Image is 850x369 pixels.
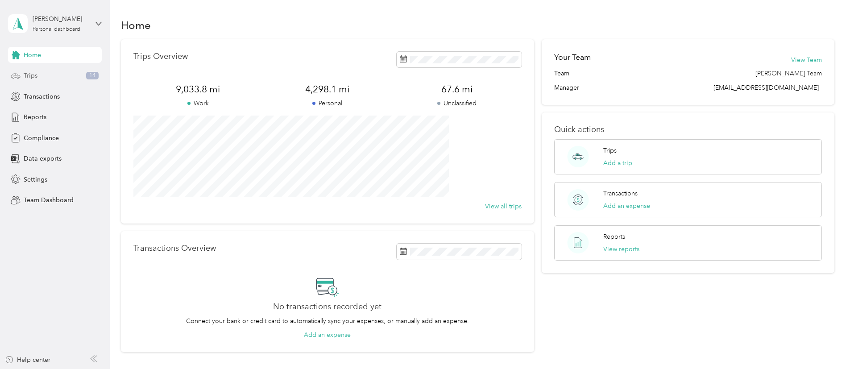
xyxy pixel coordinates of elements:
[24,195,74,205] span: Team Dashboard
[24,50,41,60] span: Home
[800,319,850,369] iframe: Everlance-gr Chat Button Frame
[273,302,381,311] h2: No transactions recorded yet
[485,202,522,211] button: View all trips
[755,69,822,78] span: [PERSON_NAME] Team
[33,14,88,24] div: [PERSON_NAME]
[603,146,617,155] p: Trips
[603,158,632,168] button: Add a trip
[603,189,638,198] p: Transactions
[263,99,392,108] p: Personal
[86,72,99,80] span: 14
[603,201,650,211] button: Add an expense
[24,112,46,122] span: Reports
[24,71,37,80] span: Trips
[133,99,263,108] p: Work
[554,69,569,78] span: Team
[603,245,639,254] button: View reports
[791,55,822,65] button: View Team
[33,27,80,32] div: Personal dashboard
[263,83,392,95] span: 4,298.1 mi
[304,330,351,340] button: Add an expense
[24,154,62,163] span: Data exports
[133,52,188,61] p: Trips Overview
[186,316,469,326] p: Connect your bank or credit card to automatically sync your expenses, or manually add an expense.
[5,355,50,365] button: Help center
[24,133,59,143] span: Compliance
[554,52,591,63] h2: Your Team
[713,84,819,91] span: [EMAIL_ADDRESS][DOMAIN_NAME]
[24,175,47,184] span: Settings
[603,232,625,241] p: Reports
[392,99,522,108] p: Unclassified
[24,92,60,101] span: Transactions
[392,83,522,95] span: 67.6 mi
[133,244,216,253] p: Transactions Overview
[554,83,579,92] span: Manager
[554,125,822,134] p: Quick actions
[133,83,263,95] span: 9,033.8 mi
[121,21,151,30] h1: Home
